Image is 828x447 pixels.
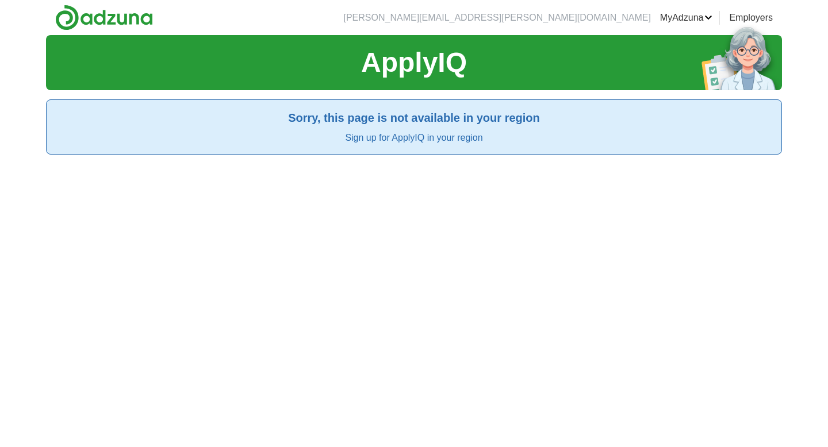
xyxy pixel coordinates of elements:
[361,42,467,83] h1: ApplyIQ
[660,11,713,25] a: MyAdzuna
[729,11,773,25] a: Employers
[343,11,650,25] li: [PERSON_NAME][EMAIL_ADDRESS][PERSON_NAME][DOMAIN_NAME]
[55,5,153,30] img: Adzuna logo
[56,109,772,126] h2: Sorry, this page is not available in your region
[345,133,482,142] a: Sign up for ApplyIQ in your region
